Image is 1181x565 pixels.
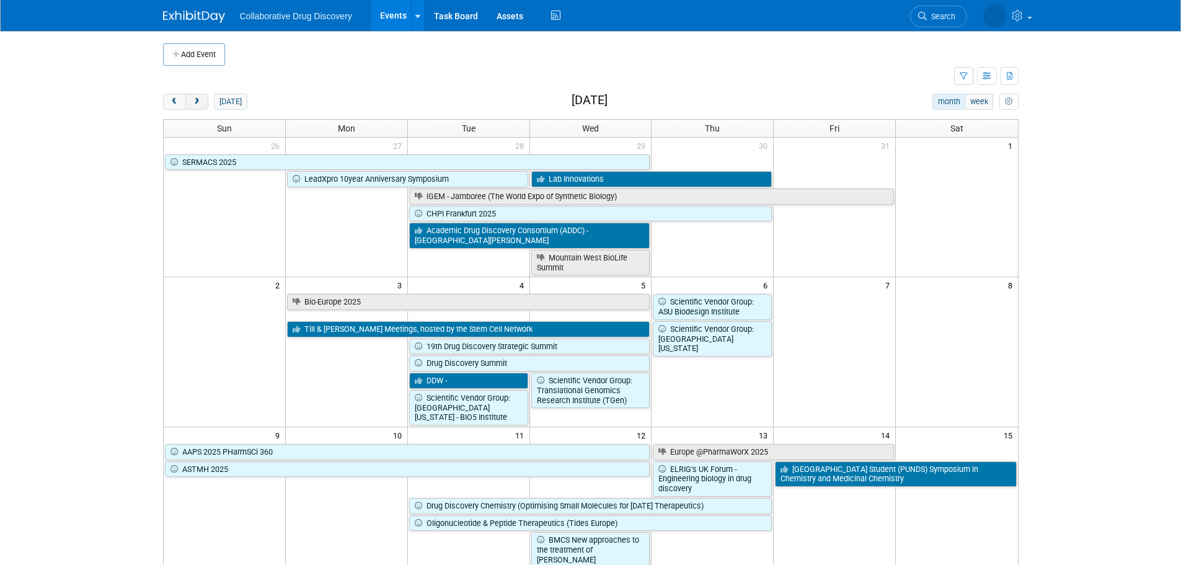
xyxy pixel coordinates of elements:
[653,321,772,357] a: Scientific Vendor Group: [GEOGRAPHIC_DATA][US_STATE]
[409,390,528,425] a: Scientific Vendor Group: [GEOGRAPHIC_DATA][US_STATE] - BIO5 Institute
[409,515,772,532] a: Oligonucleotide & Peptide Therapeutics (Tides Europe)
[274,277,285,293] span: 2
[240,11,352,21] span: Collaborative Drug Discovery
[165,461,650,478] a: ASTMH 2025
[950,123,963,133] span: Sat
[705,123,720,133] span: Thu
[531,373,650,408] a: Scientific Vendor Group: Translational Genomics Research Institute (TGen)
[462,123,475,133] span: Tue
[392,427,407,443] span: 10
[396,277,407,293] span: 3
[287,321,650,337] a: Till & [PERSON_NAME] Meetings, hosted by the Stem Cell Network
[653,461,772,497] a: ELRIG’s UK Forum - Engineering biology in drug discovery
[214,94,247,110] button: [DATE]
[409,355,650,371] a: Drug Discovery Summit
[165,444,650,460] a: AAPS 2025 PHarmSCi 360
[514,138,529,153] span: 28
[409,206,772,222] a: CHPI Frankfurt 2025
[880,427,895,443] span: 14
[640,277,651,293] span: 5
[572,94,608,107] h2: [DATE]
[185,94,208,110] button: next
[409,373,528,389] a: DDW -
[163,11,225,23] img: ExhibitDay
[409,498,772,514] a: Drug Discovery Chemistry (Optimising Small Molecules for [DATE] Therapeutics)
[1002,427,1018,443] span: 15
[927,12,955,21] span: Search
[1005,98,1013,106] i: Personalize Calendar
[163,94,186,110] button: prev
[635,138,651,153] span: 29
[409,339,650,355] a: 19th Drug Discovery Strategic Summit
[287,294,650,310] a: Bio-Europe 2025
[217,123,232,133] span: Sun
[514,427,529,443] span: 11
[829,123,839,133] span: Fri
[880,138,895,153] span: 31
[531,250,650,275] a: Mountain West BioLife Summit
[758,427,773,443] span: 13
[1007,138,1018,153] span: 1
[762,277,773,293] span: 6
[165,154,650,171] a: SERMACS 2025
[409,223,650,248] a: Academic Drug Discovery Consortium (ADDC) - [GEOGRAPHIC_DATA][PERSON_NAME]
[884,277,895,293] span: 7
[983,4,1007,28] img: Amanda Briggs
[653,444,894,460] a: Europe @PharmaWorX 2025
[287,171,528,187] a: LeadXpro 10year Anniversary Symposium
[270,138,285,153] span: 26
[653,294,772,319] a: Scientific Vendor Group: ASU Biodesign Institute
[635,427,651,443] span: 12
[163,43,225,66] button: Add Event
[965,94,993,110] button: week
[392,138,407,153] span: 27
[274,427,285,443] span: 9
[582,123,599,133] span: Wed
[338,123,355,133] span: Mon
[775,461,1016,487] a: [GEOGRAPHIC_DATA] Student (PUNDS) Symposium in Chemistry and Medicinal Chemistry
[518,277,529,293] span: 4
[1007,277,1018,293] span: 8
[932,94,965,110] button: month
[758,138,773,153] span: 30
[999,94,1018,110] button: myCustomButton
[531,171,772,187] a: Lab Innovations
[409,189,894,205] a: iGEM - Jamboree (The World Expo of Synthetic Biology)
[910,6,967,27] a: Search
